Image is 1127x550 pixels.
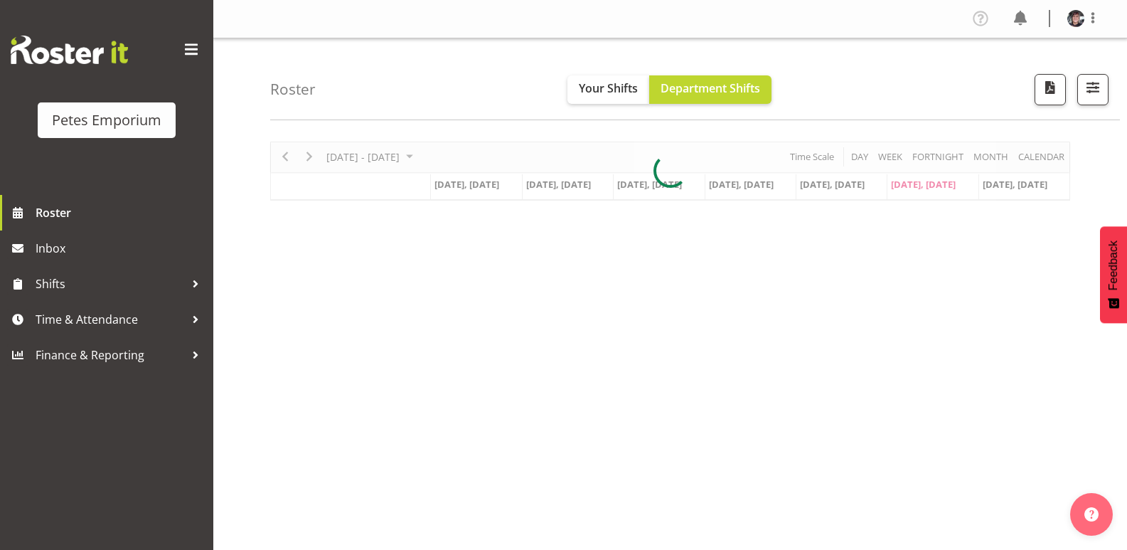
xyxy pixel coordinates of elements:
h4: Roster [270,81,316,97]
span: Feedback [1107,240,1120,290]
button: Department Shifts [649,75,771,104]
img: help-xxl-2.png [1084,507,1099,522]
button: Feedback - Show survey [1100,226,1127,323]
img: Rosterit website logo [11,36,128,64]
span: Shifts [36,273,185,295]
span: Department Shifts [661,80,760,96]
span: Roster [36,202,206,223]
span: Your Shifts [579,80,638,96]
span: Finance & Reporting [36,344,185,366]
img: michelle-whaleb4506e5af45ffd00a26cc2b6420a9100.png [1067,10,1084,27]
button: Your Shifts [567,75,649,104]
button: Download a PDF of the roster according to the set date range. [1035,74,1066,105]
button: Filter Shifts [1077,74,1109,105]
div: Petes Emporium [52,110,161,131]
span: Inbox [36,238,206,259]
span: Time & Attendance [36,309,185,330]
